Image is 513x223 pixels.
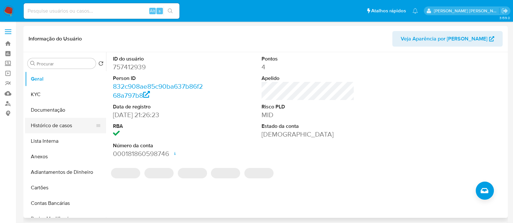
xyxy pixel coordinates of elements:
button: KYC [25,87,106,102]
button: Procurar [30,61,35,66]
span: s [159,8,161,14]
button: Geral [25,71,106,87]
a: Notificações [412,8,418,14]
button: Histórico de casos [25,118,101,133]
dt: Estado da conta [262,123,354,130]
dd: 4 [262,62,354,72]
dt: Person ID [113,75,206,82]
dd: [DATE] 21:26:23 [113,110,206,119]
p: anna.almeida@mercadopago.com.br [434,8,499,14]
dt: RBA [113,123,206,130]
input: Procurar [37,61,93,67]
dt: Apelido [262,75,354,82]
dt: ID do usuário [113,55,206,62]
button: Cartões [25,180,106,195]
button: search-icon [164,6,177,16]
input: Pesquise usuários ou casos... [24,7,179,15]
h1: Informação do Usuário [29,36,82,42]
span: Veja Aparência por [PERSON_NAME] [401,31,487,47]
dt: Data de registro [113,103,206,110]
button: Adiantamentos de Dinheiro [25,164,106,180]
dd: MID [262,110,354,119]
a: Sair [501,7,508,14]
a: 832c908ae85c90ba637b86f268a797b8 [113,82,203,100]
button: Retornar ao pedido padrão [98,61,104,68]
dt: Risco PLD [262,103,354,110]
button: Lista Interna [25,133,106,149]
button: Anexos [25,149,106,164]
dt: Pontos [262,55,354,62]
button: Veja Aparência por [PERSON_NAME] [392,31,503,47]
span: Atalhos rápidos [371,7,406,14]
button: Contas Bancárias [25,195,106,211]
button: Documentação [25,102,106,118]
dd: 757412939 [113,62,206,72]
dd: [DEMOGRAPHIC_DATA] [262,130,354,139]
span: Alt [150,8,155,14]
dd: 000181860598746 [113,149,206,158]
dt: Número da conta [113,142,206,149]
